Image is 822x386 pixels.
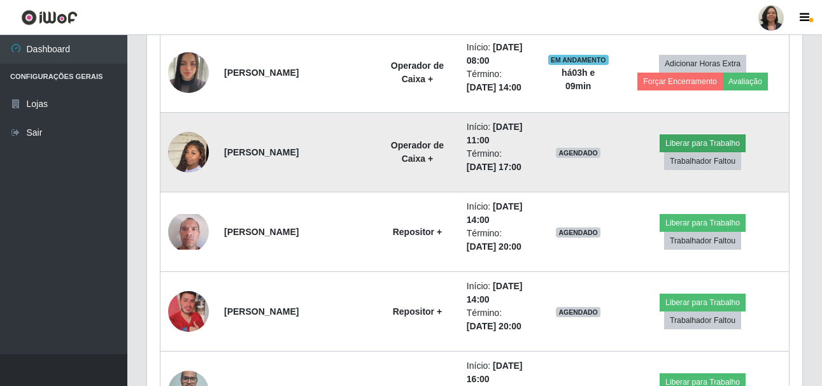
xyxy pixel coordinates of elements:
button: Liberar para Trabalho [660,294,746,311]
time: [DATE] 11:00 [467,122,523,145]
strong: Repositor + [393,306,442,317]
li: Término: [467,227,533,254]
li: Início: [467,200,533,227]
img: 1701787542098.jpeg [168,214,209,250]
li: Início: [467,359,533,386]
time: [DATE] 08:00 [467,42,523,66]
strong: [PERSON_NAME] [224,227,299,237]
li: Término: [467,147,533,174]
button: Trabalhador Faltou [664,152,741,170]
time: [DATE] 17:00 [467,162,521,172]
strong: [PERSON_NAME] [224,147,299,157]
li: Término: [467,306,533,333]
button: Adicionar Horas Extra [659,55,746,73]
button: Avaliação [723,73,768,90]
strong: há 03 h e 09 min [562,68,595,91]
strong: [PERSON_NAME] [224,306,299,317]
img: 1745635313698.jpeg [168,116,209,189]
time: [DATE] 14:00 [467,201,523,225]
span: AGENDADO [556,227,600,238]
img: CoreUI Logo [21,10,78,25]
span: AGENDADO [556,148,600,158]
button: Liberar para Trabalho [660,214,746,232]
time: [DATE] 20:00 [467,241,521,252]
strong: [PERSON_NAME] [224,68,299,78]
span: EM ANDAMENTO [548,55,609,65]
strong: Operador de Caixa + [391,140,444,164]
strong: Repositor + [393,227,442,237]
li: Início: [467,280,533,306]
strong: Operador de Caixa + [391,61,444,84]
time: [DATE] 20:00 [467,321,521,331]
span: AGENDADO [556,307,600,317]
time: [DATE] 14:00 [467,82,521,92]
li: Término: [467,68,533,94]
img: 1752849373591.jpeg [168,45,209,99]
time: [DATE] 16:00 [467,361,523,384]
button: Trabalhador Faltou [664,232,741,250]
li: Início: [467,41,533,68]
button: Forçar Encerramento [637,73,723,90]
time: [DATE] 14:00 [467,281,523,304]
button: Liberar para Trabalho [660,134,746,152]
button: Trabalhador Faltou [664,311,741,329]
img: 1741878920639.jpeg [168,275,209,348]
li: Início: [467,120,533,147]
